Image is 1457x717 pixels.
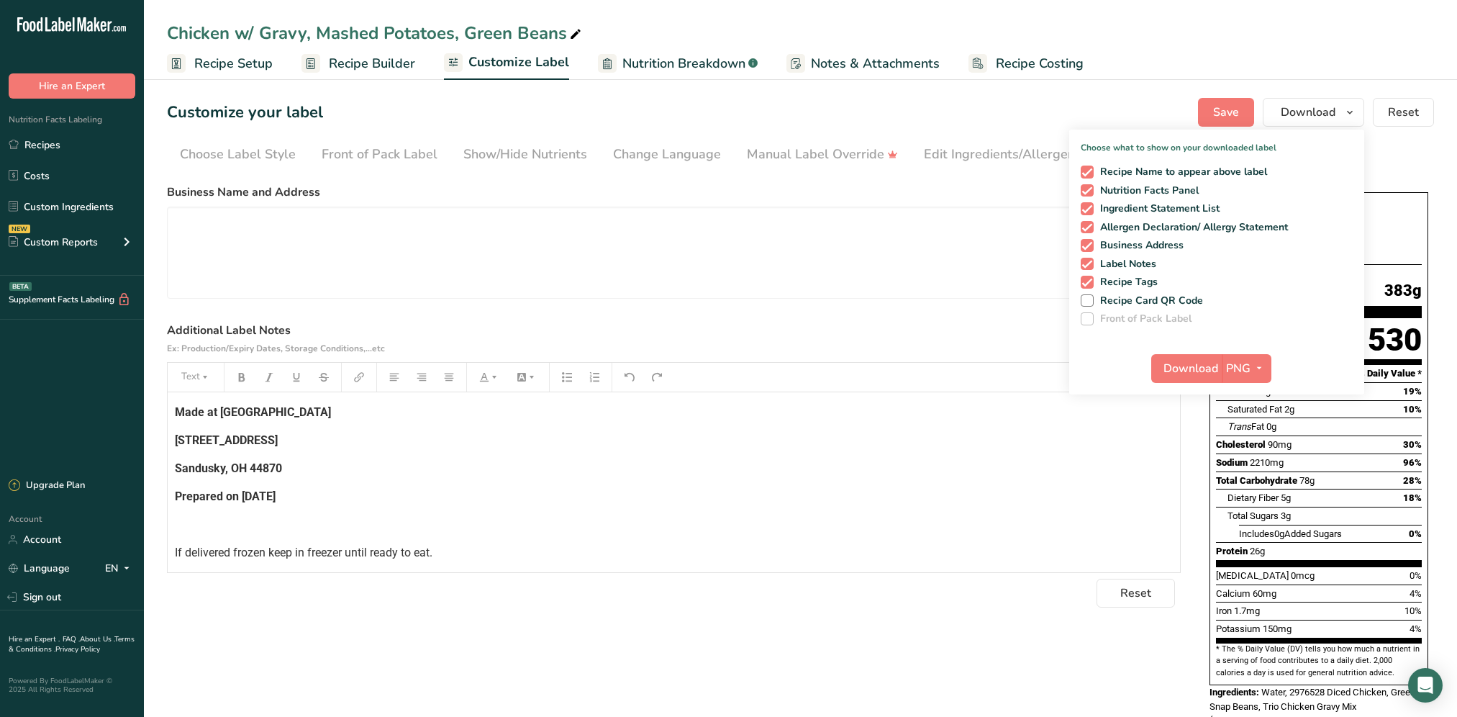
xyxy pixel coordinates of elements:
span: Sodium [1216,457,1248,468]
a: FAQ . [63,634,80,644]
h1: Customize your label [167,101,323,125]
span: 0% [1409,528,1422,539]
button: Reset [1097,579,1175,608]
a: Notes & Attachments [786,48,940,80]
div: Show/Hide Nutrients [463,145,587,164]
a: Hire an Expert . [9,634,60,644]
section: * The % Daily Value (DV) tells you how much a nutrient in a serving of food contributes to a dail... [1216,644,1422,679]
span: Cholesterol [1216,439,1266,450]
span: Download [1163,360,1218,377]
a: Customize Label [444,46,569,81]
span: Sandusky, OH 44870 [175,461,282,475]
div: Front of Pack Label [322,145,437,164]
div: BETA [9,282,32,291]
div: Choose Label Style [180,145,296,164]
span: 1.7mg [1234,605,1260,616]
span: Nutrition Facts Panel [1094,184,1199,197]
span: If delivered frozen keep in freezer until ready to eat. [175,546,432,559]
span: Customize Label [468,53,569,72]
button: Reset [1373,98,1434,127]
span: Potassium [1216,623,1261,634]
span: 4% [1410,623,1422,634]
span: [STREET_ADDRESS] [175,433,278,447]
i: Trans [1227,421,1251,432]
span: Reset [1388,104,1419,121]
label: Additional Label Notes [167,322,1181,356]
span: Made at [GEOGRAPHIC_DATA] [175,405,331,419]
span: 3g [1281,510,1291,521]
span: Iron [1216,605,1232,616]
div: NEW [9,225,30,233]
a: Recipe Setup [167,48,273,80]
span: Download [1281,104,1335,121]
span: 2210mg [1250,457,1284,468]
button: Text [174,366,217,389]
span: PNG [1226,360,1251,377]
span: 10% [1403,404,1422,415]
div: Open Intercom Messenger [1408,668,1443,703]
span: 26g [1250,546,1265,556]
span: 0g [1274,528,1284,539]
span: Recipe Setup [194,54,273,73]
span: Recipe Card QR Code [1094,294,1204,307]
p: Choose what to show on your downloaded label [1069,130,1364,154]
button: PNG [1222,354,1271,383]
span: Prepared on [DATE] [175,490,276,503]
span: Save [1213,104,1239,121]
div: Edit Ingredients/Allergens List [924,145,1107,164]
div: EN [105,560,135,577]
a: Language [9,556,70,581]
span: Ex: Production/Expiry Dates, Storage Conditions,...etc [167,343,385,354]
span: Label Notes [1094,258,1157,271]
a: About Us . [80,634,114,644]
div: Manual Label Override [747,145,898,164]
span: 0g [1266,421,1276,432]
a: Recipe Costing [968,48,1084,80]
div: Chicken w/ Gravy, Mashed Potatoes, Green Beans [167,20,584,46]
span: 96% [1403,457,1422,468]
span: Recipe Tags [1094,276,1158,289]
span: 5g [1281,492,1291,503]
div: 530 [1368,321,1422,359]
span: 383g [1384,282,1422,300]
span: 19% [1403,386,1422,397]
span: Reset [1120,585,1151,602]
a: Privacy Policy [55,644,100,654]
a: Recipe Builder [301,48,415,80]
span: 30% [1403,439,1422,450]
span: Total Carbohydrate [1216,475,1297,486]
button: Save [1198,98,1254,127]
span: 28% [1403,475,1422,486]
button: Download [1151,354,1222,383]
span: Dietary Fiber [1227,492,1279,503]
span: Recipe Name to appear above label [1094,166,1268,179]
button: Hire an Expert [9,73,135,99]
span: Business Address [1094,239,1184,252]
span: Ingredient Statement List [1094,202,1220,215]
span: [MEDICAL_DATA] [1216,570,1289,581]
button: Download [1263,98,1364,127]
span: 78g [1299,475,1315,486]
span: Front of Pack Label [1094,312,1192,325]
span: Protein [1216,546,1248,556]
span: 4% [1410,588,1422,599]
span: Calcium [1216,588,1251,599]
label: Business Name and Address [167,184,1181,201]
span: 90mg [1268,439,1292,450]
a: Terms & Conditions . [9,634,135,654]
span: Fat [1227,421,1264,432]
span: Nutrition Breakdown [622,54,745,73]
span: Notes & Attachments [811,54,940,73]
span: Includes Added Sugars [1239,528,1342,539]
span: 2g [1284,404,1294,415]
span: Saturated Fat [1227,404,1282,415]
a: Nutrition Breakdown [598,48,758,80]
span: 0mcg [1291,570,1315,581]
span: 18% [1403,492,1422,503]
span: Total Sugars [1227,510,1279,521]
span: Recipe Costing [996,54,1084,73]
div: Custom Reports [9,235,98,250]
div: Change Language [613,145,721,164]
span: 0% [1410,570,1422,581]
span: Allergen Declaration/ Allergy Statement [1094,221,1289,234]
